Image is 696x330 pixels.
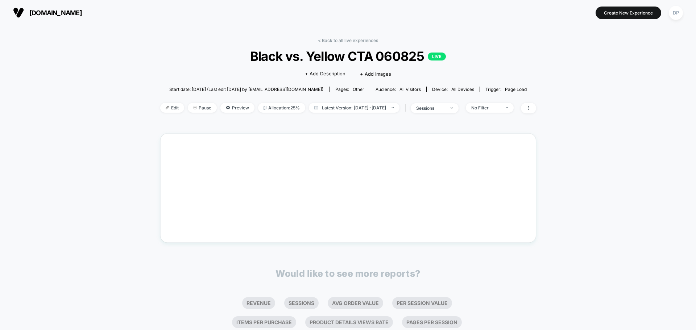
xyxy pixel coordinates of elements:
li: Items Per Purchase [232,316,296,328]
span: Edit [160,103,184,113]
span: Allocation: 25% [258,103,305,113]
div: Pages: [335,87,364,92]
span: Black vs. Yellow CTA 060825 [179,49,517,64]
span: other [353,87,364,92]
li: Sessions [284,297,319,309]
li: Pages Per Session [402,316,462,328]
div: DP [669,6,683,20]
span: All Visitors [399,87,421,92]
img: end [506,107,508,108]
span: + Add Images [360,71,391,77]
img: edit [166,106,169,109]
div: Audience: [376,87,421,92]
p: Would like to see more reports? [275,268,420,279]
li: Product Details Views Rate [305,316,393,328]
img: end [391,107,394,108]
img: rebalance [264,106,266,110]
p: LIVE [428,53,446,60]
li: Revenue [242,297,275,309]
span: Device: [426,87,480,92]
span: Latest Version: [DATE] - [DATE] [309,103,399,113]
li: Avg Order Value [328,297,383,309]
a: < Back to all live experiences [318,38,378,43]
span: Page Load [505,87,527,92]
button: DP [667,5,685,20]
div: sessions [416,105,445,111]
span: [DOMAIN_NAME] [29,9,82,17]
div: Trigger: [485,87,527,92]
button: Create New Experience [596,7,661,19]
button: [DOMAIN_NAME] [11,7,84,18]
span: Start date: [DATE] (Last edit [DATE] by [EMAIL_ADDRESS][DOMAIN_NAME]) [169,87,323,92]
span: Pause [188,103,217,113]
img: end [451,107,453,109]
span: Preview [220,103,254,113]
div: No Filter [471,105,500,110]
li: Per Session Value [392,297,452,309]
span: all devices [451,87,474,92]
img: end [193,106,197,109]
span: + Add Description [305,70,345,78]
img: Visually logo [13,7,24,18]
span: | [403,103,411,113]
img: calendar [314,106,318,109]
